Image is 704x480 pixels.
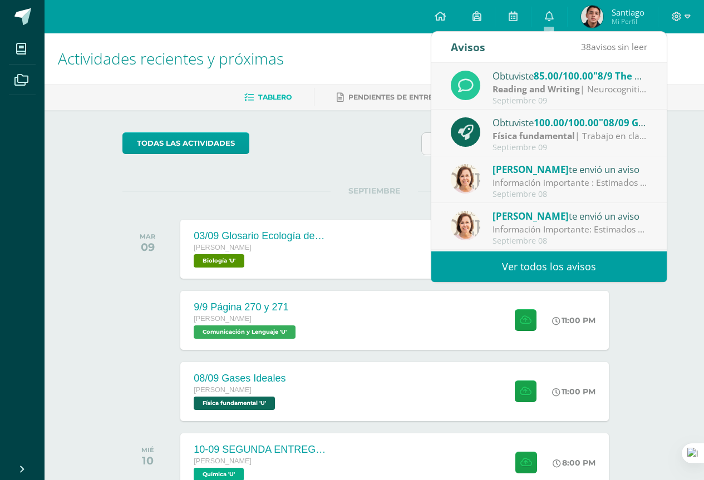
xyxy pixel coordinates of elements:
div: Obtuviste en [493,115,647,130]
a: todas las Actividades [122,132,249,154]
span: SEPTIEMBRE [331,186,418,196]
span: 85.00/100.00 [534,70,593,82]
span: [PERSON_NAME] [194,457,252,465]
div: 10-09 SEGUNDA ENTREGA DE GUÍA [194,444,327,456]
div: 08/09 Gases Ideales [194,373,285,384]
div: Septiembre 09 [493,143,647,152]
span: Tablero [258,93,292,101]
div: Septiembre 08 [493,236,647,246]
div: Septiembre 08 [493,190,647,199]
div: MAR [140,232,155,240]
span: Biología 'U' [194,254,244,268]
div: Avisos [451,32,485,62]
img: c73c3e7115ebaba44cf6c1e27de5d20f.png [451,211,480,240]
span: [PERSON_NAME] [493,163,569,176]
span: 38 [581,41,591,53]
div: 11:00 PM [552,315,595,325]
span: Santiago [612,7,644,18]
div: | Trabajo en clase [493,130,647,142]
div: | Neurocognitive Project [493,83,647,96]
a: Pendientes de entrega [337,88,444,106]
div: Obtuviste en [493,68,647,83]
div: 09 [140,240,155,254]
div: te envió un aviso [493,209,647,223]
div: 9/9 Página 270 y 271 [194,301,298,313]
span: 100.00/100.00 [534,116,599,129]
div: MIÉ [141,446,154,454]
div: 10 [141,454,154,467]
span: [PERSON_NAME] [194,315,252,323]
img: c73c3e7115ebaba44cf6c1e27de5d20f.png [451,164,480,194]
span: Física fundamental 'U' [194,397,275,410]
span: Pendientes de entrega [348,93,444,101]
input: Busca una actividad próxima aquí... [422,133,626,155]
a: Ver todos los avisos [431,251,667,282]
span: Actividades recientes y próximas [58,48,284,69]
span: [PERSON_NAME] [194,386,252,394]
span: Mi Perfil [612,17,644,26]
span: Comunicación y Lenguaje 'U' [194,325,296,339]
div: te envió un aviso [493,162,647,176]
div: 11:00 PM [552,387,595,397]
div: Septiembre 09 [493,96,647,106]
div: Información importante : Estimados padres de familia: Es un gusto para nosotros participarles que... [493,176,647,189]
span: "08/09 Gases Ideales" [599,116,698,129]
div: 03/09 Glosario Ecología de las comunidades [194,230,327,242]
span: [PERSON_NAME] [194,244,252,251]
span: avisos sin leer [581,41,647,53]
span: [PERSON_NAME] [493,210,569,222]
img: b81a375a2ba29ccfbe84947ecc58dfa2.png [581,6,603,28]
div: Información Importante: Estimados padres de familia: Es un gusto para nosotros participarles que ... [493,223,647,236]
a: Tablero [244,88,292,106]
strong: Física fundamental [493,130,575,142]
div: 8:00 PM [553,458,595,468]
strong: Reading and Writing [493,83,580,95]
